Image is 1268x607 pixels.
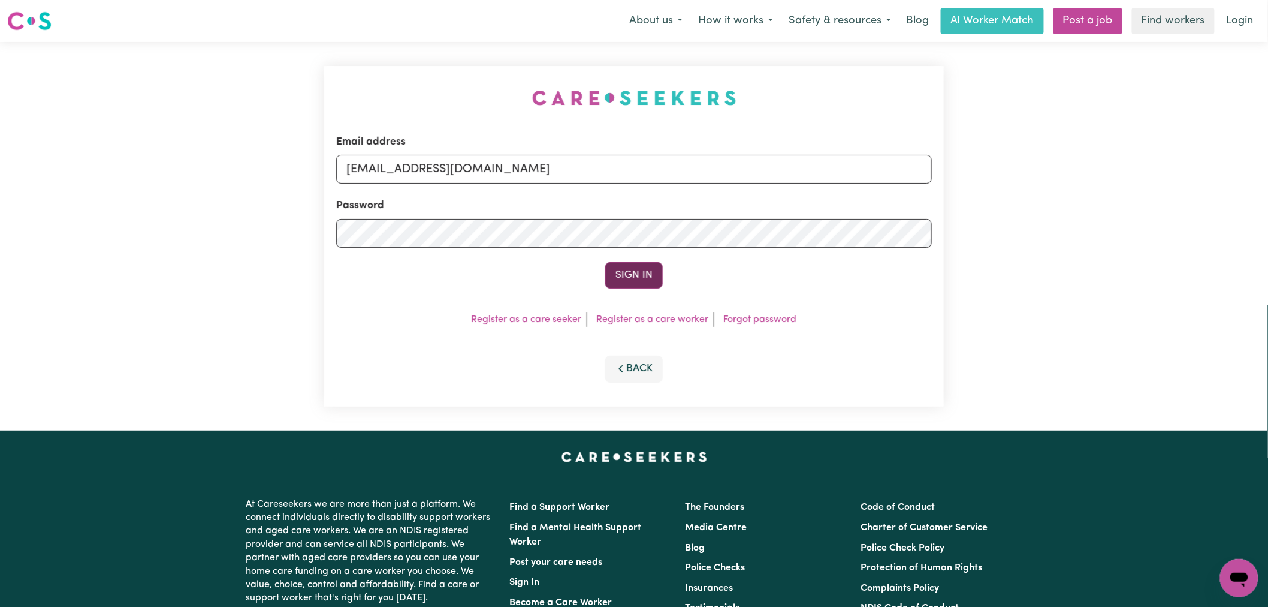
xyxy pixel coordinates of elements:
[509,503,609,512] a: Find a Support Worker
[861,523,988,533] a: Charter of Customer Service
[621,8,690,34] button: About us
[336,134,406,150] label: Email address
[509,558,602,567] a: Post your care needs
[597,315,709,324] a: Register as a care worker
[1219,8,1261,34] a: Login
[1132,8,1215,34] a: Find workers
[690,8,781,34] button: How it works
[685,523,747,533] a: Media Centre
[899,8,936,34] a: Blog
[509,578,539,587] a: Sign In
[685,584,733,593] a: Insurances
[861,584,940,593] a: Complaints Policy
[336,198,384,214] label: Password
[7,10,52,32] img: Careseekers logo
[1220,559,1258,597] iframe: Button to launch messaging window
[605,356,663,382] button: Back
[509,523,641,547] a: Find a Mental Health Support Worker
[685,503,744,512] a: The Founders
[685,563,745,573] a: Police Checks
[941,8,1044,34] a: AI Worker Match
[561,452,707,462] a: Careseekers home page
[724,315,797,324] a: Forgot password
[685,543,705,553] a: Blog
[605,262,663,289] button: Sign In
[861,563,983,573] a: Protection of Human Rights
[7,7,52,35] a: Careseekers logo
[336,155,932,184] input: Email address
[781,8,899,34] button: Safety & resources
[861,543,945,553] a: Police Check Policy
[1053,8,1122,34] a: Post a job
[861,503,935,512] a: Code of Conduct
[472,315,582,324] a: Register as a care seeker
